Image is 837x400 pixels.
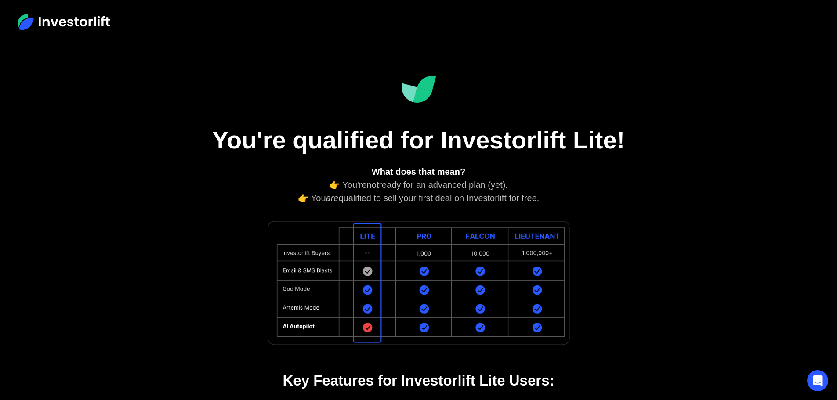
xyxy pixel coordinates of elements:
img: Investorlift Dashboard [401,76,436,103]
strong: What does that mean? [372,167,465,177]
h1: You're qualified for Investorlift Lite! [199,125,638,155]
div: 👉 You're ready for an advanced plan (yet). 👉 You qualified to sell your first deal on Investorlif... [230,165,608,205]
em: not [367,180,379,190]
em: are [326,193,339,203]
div: Open Intercom Messenger [807,370,828,391]
strong: Key Features for Investorlift Lite Users: [283,372,554,389]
